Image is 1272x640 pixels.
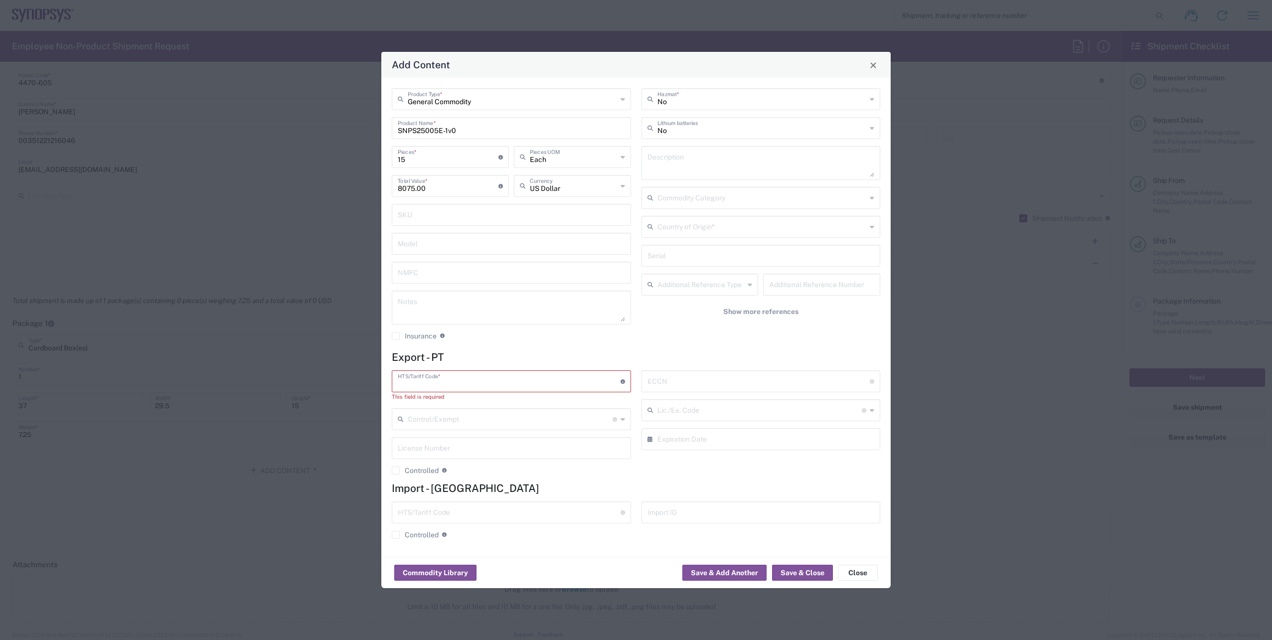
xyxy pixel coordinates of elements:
button: Commodity Library [394,565,477,581]
button: Save & Close [772,565,833,581]
span: Show more references [723,307,798,317]
h4: Export - PT [392,351,880,363]
label: Controlled [392,467,439,475]
button: Close [838,565,878,581]
h4: Add Content [392,57,450,72]
label: Controlled [392,531,439,539]
label: Insurance [392,332,437,340]
h4: Import - [GEOGRAPHIC_DATA] [392,482,880,494]
div: This field is required [392,392,631,401]
button: Close [866,58,880,72]
button: Save & Add Another [682,565,767,581]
